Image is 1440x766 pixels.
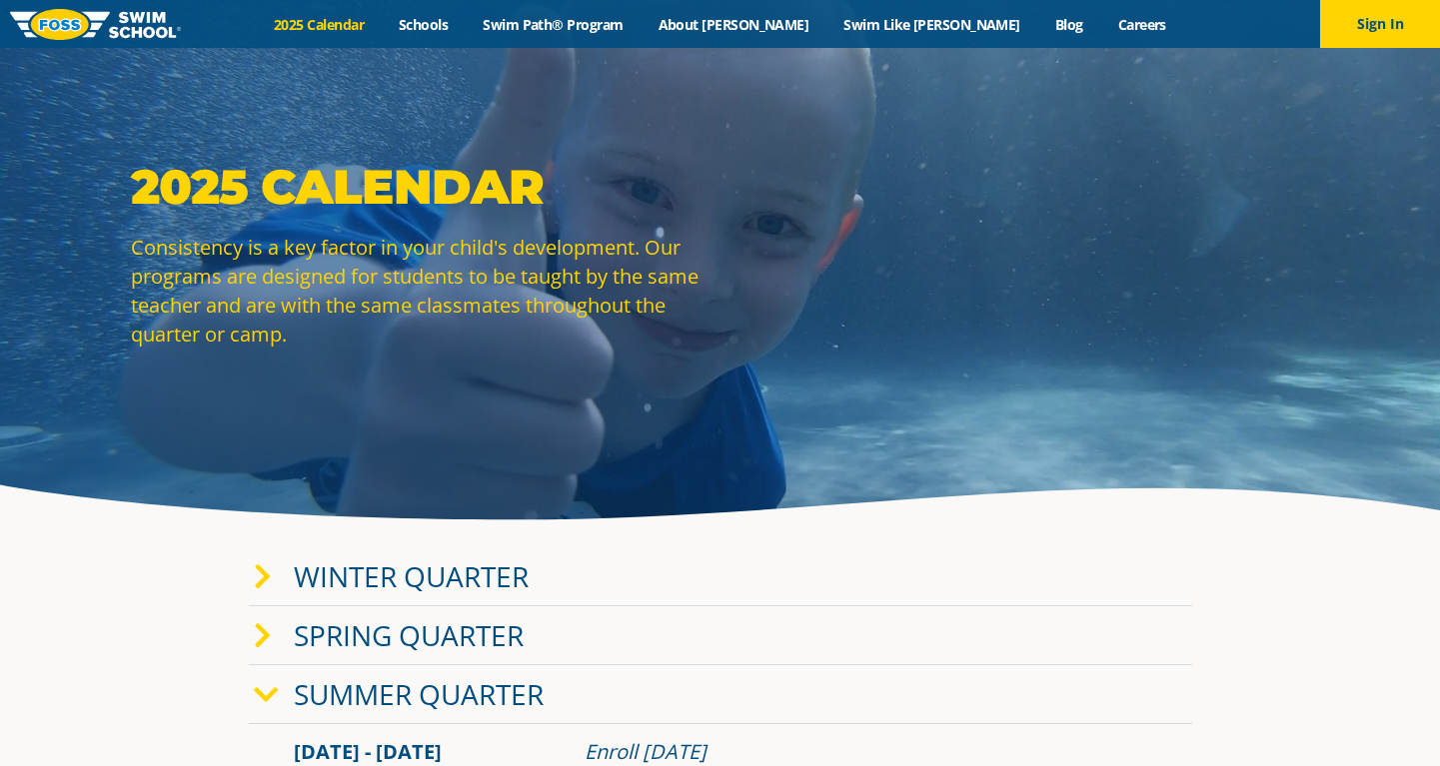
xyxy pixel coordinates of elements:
[641,15,826,34] a: About [PERSON_NAME]
[294,675,544,713] a: Summer Quarter
[1100,15,1183,34] a: Careers
[294,557,529,595] a: Winter Quarter
[294,738,442,765] span: [DATE] - [DATE]
[1037,15,1100,34] a: Blog
[382,15,466,34] a: Schools
[10,9,181,40] img: FOSS Swim School Logo
[826,15,1038,34] a: Swim Like [PERSON_NAME]
[466,15,641,34] a: Swim Path® Program
[585,738,1147,766] div: Enroll [DATE]
[257,15,382,34] a: 2025 Calendar
[131,158,544,216] strong: 2025 Calendar
[131,233,711,349] p: Consistency is a key factor in your child's development. Our programs are designed for students t...
[294,616,524,654] a: Spring Quarter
